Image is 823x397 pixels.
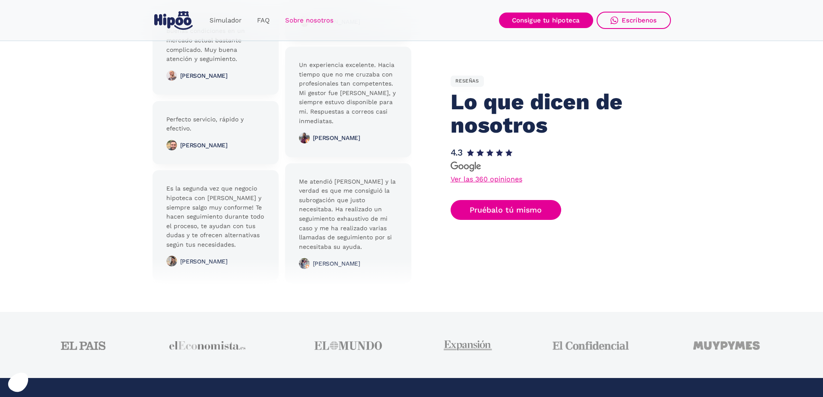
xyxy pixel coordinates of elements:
[451,76,484,87] div: RESEÑAS
[499,13,593,28] a: Consigue tu hipoteca
[451,200,562,220] a: Pruébalo tú mismo
[153,8,195,33] a: home
[597,12,671,29] a: Escríbenos
[249,12,277,29] a: FAQ
[202,12,249,29] a: Simulador
[622,16,657,24] div: Escríbenos
[451,176,522,183] a: Ver las 360 opiniones
[451,90,650,137] h2: Lo que dicen de nosotros
[277,12,341,29] a: Sobre nosotros
[451,148,463,158] h1: 4.3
